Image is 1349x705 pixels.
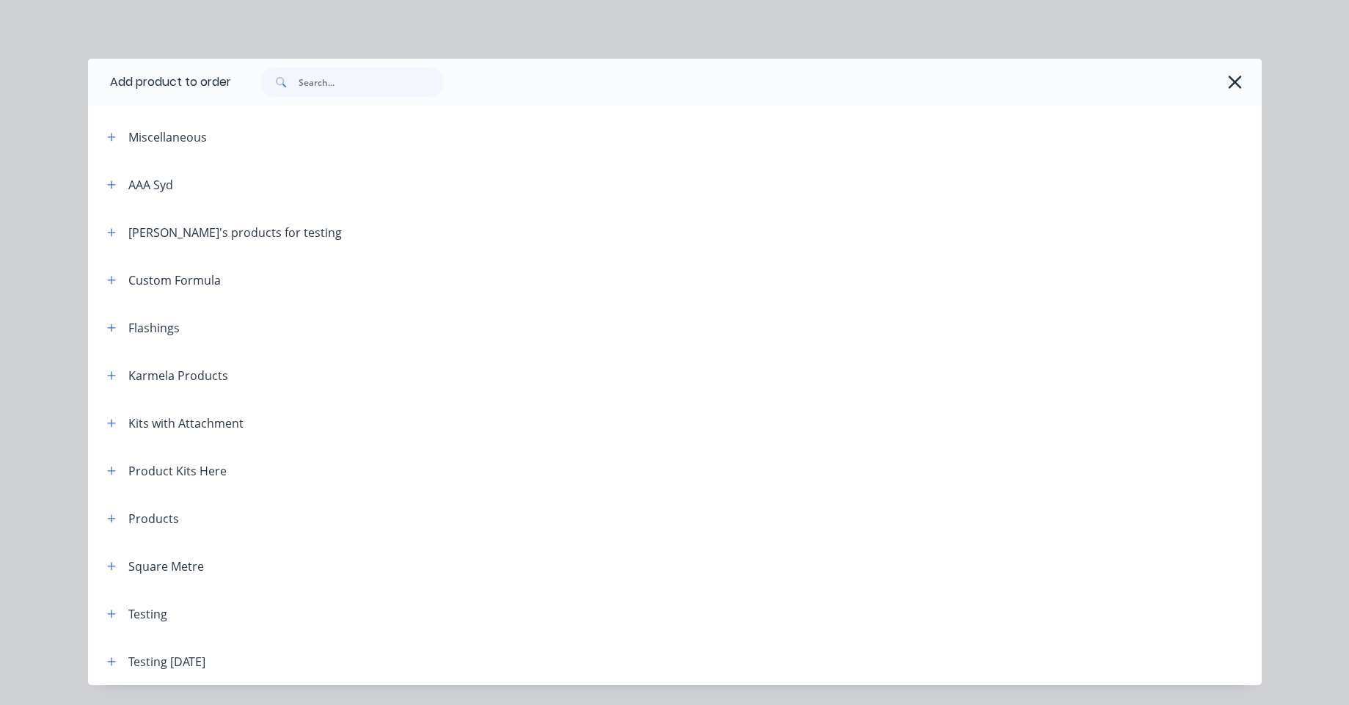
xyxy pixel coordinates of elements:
[128,319,180,337] div: Flashings
[128,653,205,671] div: Testing [DATE]
[128,605,167,623] div: Testing
[128,367,228,384] div: Karmela Products
[128,224,342,241] div: [PERSON_NAME]'s products for testing
[128,176,173,194] div: AAA Syd
[128,510,179,527] div: Products
[128,271,221,289] div: Custom Formula
[128,128,207,146] div: Miscellaneous
[128,414,244,432] div: Kits with Attachment
[88,59,231,106] div: Add product to order
[128,462,227,480] div: Product Kits Here
[299,67,444,97] input: Search...
[128,558,204,575] div: Square Metre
